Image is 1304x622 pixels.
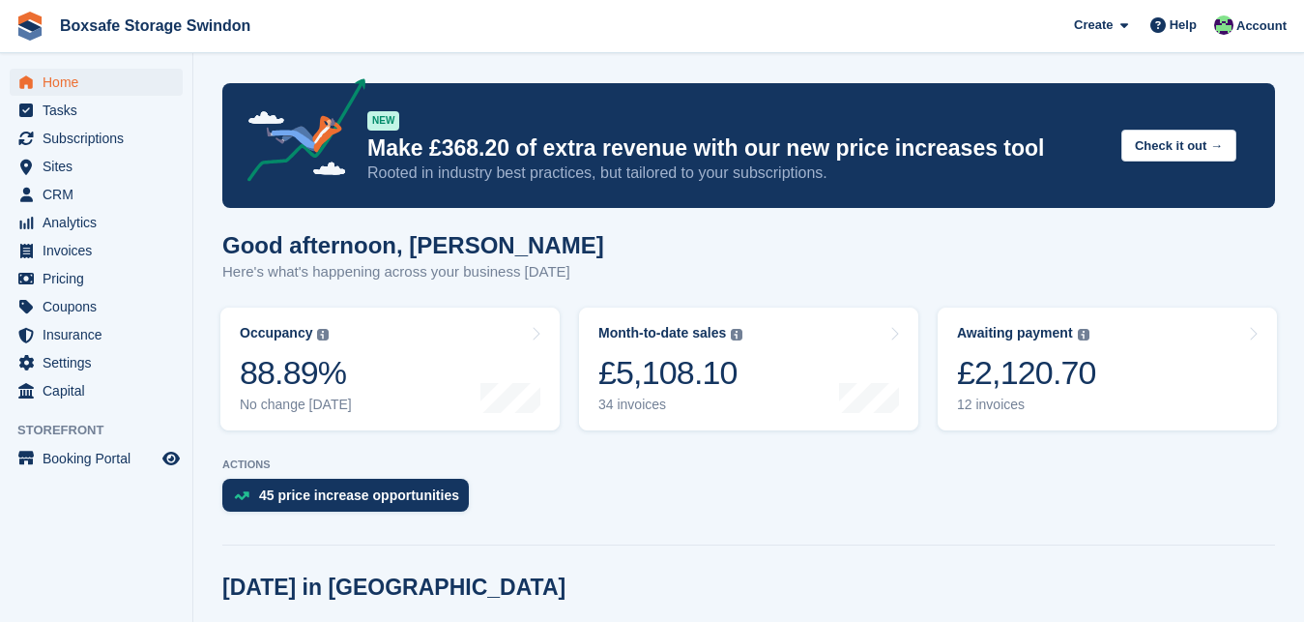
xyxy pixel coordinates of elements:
[222,575,565,601] h2: [DATE] in [GEOGRAPHIC_DATA]
[222,459,1275,471] p: ACTIONS
[240,325,312,341] div: Occupancy
[43,293,159,320] span: Coupons
[43,377,159,404] span: Capital
[10,237,183,264] a: menu
[10,97,183,124] a: menu
[367,111,399,131] div: NEW
[10,445,183,472] a: menu
[10,125,183,152] a: menu
[43,153,159,180] span: Sites
[222,479,478,521] a: 45 price increase opportunities
[159,447,183,470] a: Preview store
[43,209,159,236] span: Analytics
[43,237,159,264] span: Invoices
[10,181,183,208] a: menu
[43,97,159,124] span: Tasks
[10,69,183,96] a: menu
[957,397,1096,413] div: 12 invoices
[1236,16,1287,36] span: Account
[367,134,1106,163] p: Make £368.20 of extra revenue with our new price increases tool
[43,265,159,292] span: Pricing
[1121,130,1236,162] button: Check it out →
[938,308,1277,430] a: Awaiting payment £2,120.70 12 invoices
[1074,15,1113,35] span: Create
[10,321,183,348] a: menu
[10,349,183,376] a: menu
[1214,15,1233,35] img: Kim Virabi
[10,377,183,404] a: menu
[731,329,742,341] img: icon-info-grey-7440780725fd019a000dd9b08b2336e03edf1995a4989e88bcd33f0948082b44.svg
[10,209,183,236] a: menu
[43,445,159,472] span: Booking Portal
[222,232,604,258] h1: Good afternoon, [PERSON_NAME]
[222,261,604,283] p: Here's what's happening across your business [DATE]
[43,69,159,96] span: Home
[52,10,258,42] a: Boxsafe Storage Swindon
[317,329,329,341] img: icon-info-grey-7440780725fd019a000dd9b08b2336e03edf1995a4989e88bcd33f0948082b44.svg
[15,12,44,41] img: stora-icon-8386f47178a22dfd0bd8f6a31ec36ba5ce8667c1dd55bd0f319d3a0aa187defe.svg
[1078,329,1089,341] img: icon-info-grey-7440780725fd019a000dd9b08b2336e03edf1995a4989e88bcd33f0948082b44.svg
[234,491,249,500] img: price_increase_opportunities-93ffe204e8149a01c8c9dc8f82e8f89637d9d84a8eef4429ea346261dce0b2c0.svg
[367,163,1106,184] p: Rooted in industry best practices, but tailored to your subscriptions.
[10,265,183,292] a: menu
[259,488,459,503] div: 45 price increase opportunities
[598,325,726,341] div: Month-to-date sales
[43,125,159,152] span: Subscriptions
[10,153,183,180] a: menu
[10,293,183,320] a: menu
[240,397,352,413] div: No change [DATE]
[598,353,742,393] div: £5,108.10
[43,349,159,376] span: Settings
[957,353,1096,393] div: £2,120.70
[17,421,192,440] span: Storefront
[231,78,366,189] img: price-adjustments-announcement-icon-8257ccfd72463d97f412b2fc003d46551f7dbcb40ab6d574587a9cd5c0d94...
[957,325,1073,341] div: Awaiting payment
[43,321,159,348] span: Insurance
[1170,15,1197,35] span: Help
[598,397,742,413] div: 34 invoices
[220,308,560,430] a: Occupancy 88.89% No change [DATE]
[579,308,918,430] a: Month-to-date sales £5,108.10 34 invoices
[43,181,159,208] span: CRM
[240,353,352,393] div: 88.89%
